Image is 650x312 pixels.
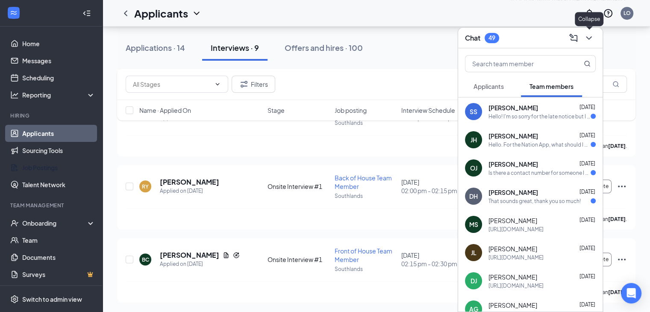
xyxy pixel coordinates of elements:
[488,188,538,197] span: [PERSON_NAME]
[465,56,567,72] input: Search team member
[160,187,219,195] div: Applied on [DATE]
[488,282,544,289] div: [URL][DOMAIN_NAME]
[470,164,477,172] div: OJ
[82,9,91,18] svg: Collapse
[579,217,595,223] span: [DATE]
[22,35,95,52] a: Home
[584,8,594,18] svg: Notifications
[617,181,627,191] svg: Ellipses
[134,6,188,21] h1: Applicants
[608,143,626,149] b: [DATE]
[568,33,579,43] svg: ComposeMessage
[22,249,95,266] a: Documents
[470,107,477,116] div: SS
[488,226,544,233] div: [URL][DOMAIN_NAME]
[608,289,626,295] b: [DATE]
[471,248,476,257] div: JL
[579,245,595,251] span: [DATE]
[579,301,595,308] span: [DATE]
[285,42,363,53] div: Offers and hires · 100
[268,182,329,191] div: Onsite Interview #1
[335,265,396,273] p: Southlands
[488,34,495,41] div: 49
[401,178,463,195] div: [DATE]
[488,273,537,281] span: [PERSON_NAME]
[10,112,94,119] div: Hiring
[584,33,594,43] svg: ChevronDown
[465,33,480,43] h3: Chat
[335,192,396,200] p: Southlands
[488,113,591,120] div: Hello! I'm so sorry for the late notice but I am gonna be a few minutes late. I am trying to get ...
[133,79,211,89] input: All Stages
[488,132,538,140] span: [PERSON_NAME]
[488,254,544,261] div: [URL][DOMAIN_NAME]
[232,76,275,93] button: Filter Filters
[10,202,94,209] div: Team Management
[334,106,366,115] span: Job posting
[335,247,392,263] span: Front of House Team Member
[22,52,95,69] a: Messages
[579,132,595,138] span: [DATE]
[22,266,95,283] a: SurveysCrown
[488,160,538,168] span: [PERSON_NAME]
[22,176,95,193] a: Talent Network
[142,183,149,190] div: RY
[160,250,219,260] h5: [PERSON_NAME]
[22,125,95,142] a: Applicants
[471,277,477,285] div: DJ
[22,142,95,159] a: Sourcing Tools
[401,186,463,195] span: 02:00 pm - 02:15 pm
[529,82,574,90] span: Team members
[575,12,603,26] div: Collapse
[10,219,19,227] svg: UserCheck
[612,81,619,88] svg: MagnifyingGlass
[239,79,249,89] svg: Filter
[469,220,478,229] div: MS
[22,232,95,249] a: Team
[22,219,88,227] div: Onboarding
[579,273,595,280] span: [DATE]
[579,188,595,195] span: [DATE]
[268,255,329,264] div: Onsite Interview #1
[139,106,191,115] span: Name · Applied On
[579,104,595,110] span: [DATE]
[474,82,504,90] span: Applicants
[121,8,131,18] svg: ChevronLeft
[401,259,463,268] span: 02:15 pm - 02:30 pm
[488,141,591,148] div: Hello. For the Nation App, what should I put as my starting date. Thank you.
[142,256,149,263] div: BC
[22,159,95,176] a: Job Postings
[401,251,463,268] div: [DATE]
[9,9,18,17] svg: WorkstreamLogo
[401,106,455,115] span: Interview Schedule
[488,244,537,253] span: [PERSON_NAME]
[191,8,202,18] svg: ChevronDown
[579,160,595,167] span: [DATE]
[10,91,19,99] svg: Analysis
[471,135,477,144] div: JH
[624,9,631,17] div: LO
[617,254,627,265] svg: Ellipses
[160,260,240,268] div: Applied on [DATE]
[488,197,581,205] div: That sounds great, thank you so much!
[335,174,392,190] span: Back of House Team Member
[488,169,591,177] div: Is there a contact number for someone I can speak to? I an extremely ill, and if its possible, wa...
[608,216,626,222] b: [DATE]
[160,177,219,187] h5: [PERSON_NAME]
[126,42,185,53] div: Applications · 14
[214,81,221,88] svg: ChevronDown
[582,31,596,45] button: ChevronDown
[10,295,19,303] svg: Settings
[603,8,613,18] svg: QuestionInfo
[268,106,285,115] span: Stage
[567,31,580,45] button: ComposeMessage
[488,216,537,225] span: [PERSON_NAME]
[621,283,641,303] div: Open Intercom Messenger
[469,192,478,200] div: DH
[22,69,95,86] a: Scheduling
[22,295,82,303] div: Switch to admin view
[488,103,538,112] span: [PERSON_NAME]
[233,252,240,259] svg: Reapply
[211,42,259,53] div: Interviews · 9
